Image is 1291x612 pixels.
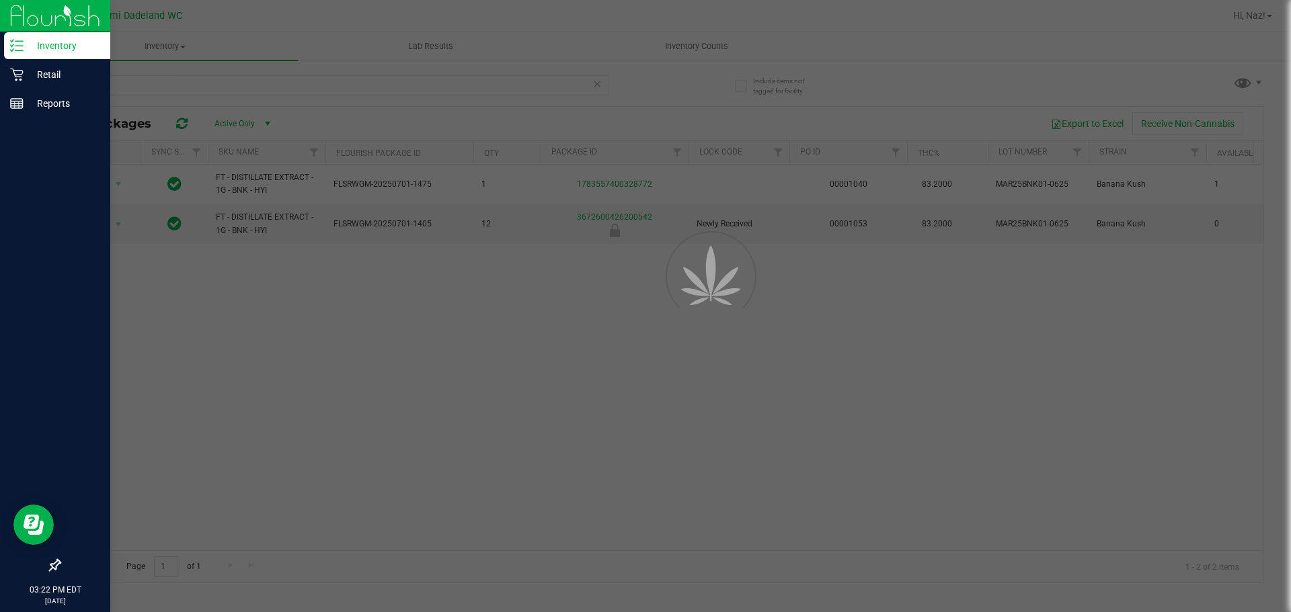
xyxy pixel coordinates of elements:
[6,584,104,596] p: 03:22 PM EDT
[24,38,104,54] p: Inventory
[13,505,54,545] iframe: Resource center
[10,97,24,110] inline-svg: Reports
[6,596,104,606] p: [DATE]
[10,68,24,81] inline-svg: Retail
[10,39,24,52] inline-svg: Inventory
[24,95,104,112] p: Reports
[24,67,104,83] p: Retail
